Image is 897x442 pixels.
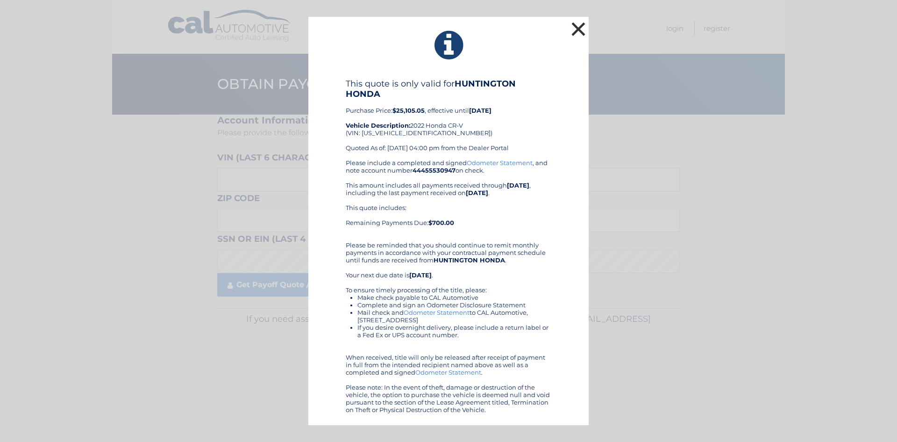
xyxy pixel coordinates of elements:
[413,167,456,174] b: 44455530947
[409,271,432,279] b: [DATE]
[357,309,551,324] li: Mail check and to CAL Automotive, [STREET_ADDRESS]
[346,204,551,234] div: This quote includes: Remaining Payments Due:
[404,309,470,316] a: Odometer Statement
[415,369,481,376] a: Odometer Statement
[346,79,551,99] h4: This quote is only valid for
[392,107,425,114] b: $25,105.05
[357,324,551,339] li: If you desire overnight delivery, please include a return label or a Fed Ex or UPS account number.
[357,301,551,309] li: Complete and sign an Odometer Disclosure Statement
[346,79,551,159] div: Purchase Price: , effective until 2022 Honda CR-V (VIN: [US_VEHICLE_IDENTIFICATION_NUMBER]) Quote...
[469,107,491,114] b: [DATE]
[346,159,551,413] div: Please include a completed and signed , and note account number on check. This amount includes al...
[434,256,505,264] b: HUNTINGTON HONDA
[346,122,410,129] strong: Vehicle Description:
[467,159,533,167] a: Odometer Statement
[569,20,588,38] button: ×
[466,189,488,196] b: [DATE]
[346,79,516,99] b: HUNTINGTON HONDA
[357,294,551,301] li: Make check payable to CAL Automotive
[507,181,529,189] b: [DATE]
[428,219,454,226] b: $700.00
